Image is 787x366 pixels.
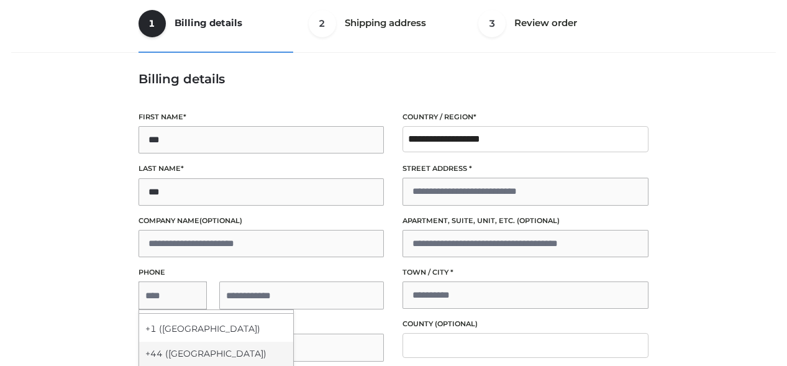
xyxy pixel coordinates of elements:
span: (optional) [435,319,478,328]
label: Phone [139,267,384,278]
label: Town / City [403,267,648,278]
span: (optional) [517,216,560,225]
label: Country / Region [403,111,648,123]
label: Street address [403,163,648,175]
label: County [403,318,648,330]
label: First name [139,111,384,123]
label: Company name [139,215,384,227]
div: +1 ([GEOGRAPHIC_DATA]) [139,317,293,342]
label: Apartment, suite, unit, etc. [403,215,648,227]
span: (optional) [199,216,242,225]
label: Last name [139,163,384,175]
h3: Billing details [139,71,648,86]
